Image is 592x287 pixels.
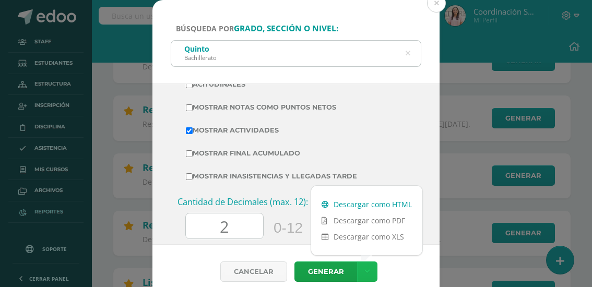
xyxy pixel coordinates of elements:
span: Búsqueda por [176,23,338,33]
div: Bachillerato [184,54,217,62]
div: Cancelar [220,261,287,282]
h3: Cantidad de Decimales (max. 12): [177,196,415,208]
input: Mostrar inasistencias y llegadas tarde [186,173,193,180]
span: 0-12 [274,220,303,236]
div: Quinto [184,44,217,54]
a: Descargar como HTML [311,196,422,212]
a: Descargar como XLS [311,229,422,245]
label: Mostrar inasistencias y llegadas tarde [186,169,406,184]
input: Mostrar Final Acumulado [186,150,193,157]
a: Generar [294,261,357,282]
input: ej. Primero primaria, etc. [171,41,421,66]
label: Mostrar Final Acumulado [186,146,406,161]
label: Acitudinales [186,77,406,92]
label: Mostrar Notas Como Puntos Netos [186,100,406,115]
strong: grado, sección o nivel: [234,23,338,34]
a: Descargar como PDF [311,212,422,229]
input: Acitudinales [186,81,193,88]
input: Mostrar Notas Como Puntos Netos [186,104,193,111]
input: Mostrar Actividades [186,127,193,134]
label: Mostrar Actividades [186,123,406,138]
